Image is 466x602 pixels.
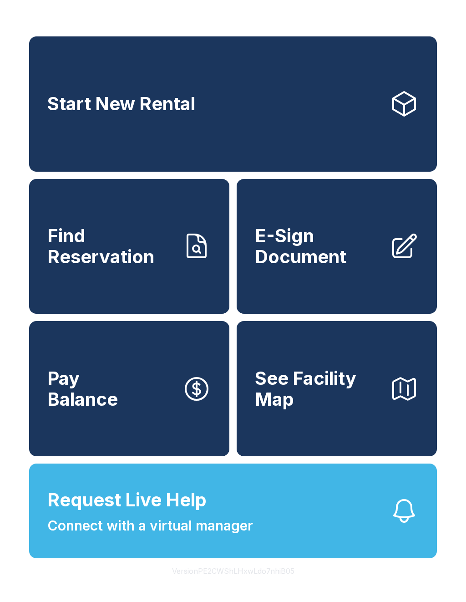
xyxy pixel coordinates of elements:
[255,368,382,409] span: See Facility Map
[47,515,253,536] span: Connect with a virtual manager
[29,321,229,456] a: PayBalance
[47,225,175,267] span: Find Reservation
[47,93,195,114] span: Start New Rental
[237,321,437,456] button: See Facility Map
[29,464,437,558] button: Request Live HelpConnect with a virtual manager
[165,558,302,584] button: VersionPE2CWShLHxwLdo7nhiB05
[255,225,382,267] span: E-Sign Document
[29,36,437,172] a: Start New Rental
[237,179,437,314] a: E-Sign Document
[29,179,229,314] a: Find Reservation
[47,368,118,409] span: Pay Balance
[47,486,207,514] span: Request Live Help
